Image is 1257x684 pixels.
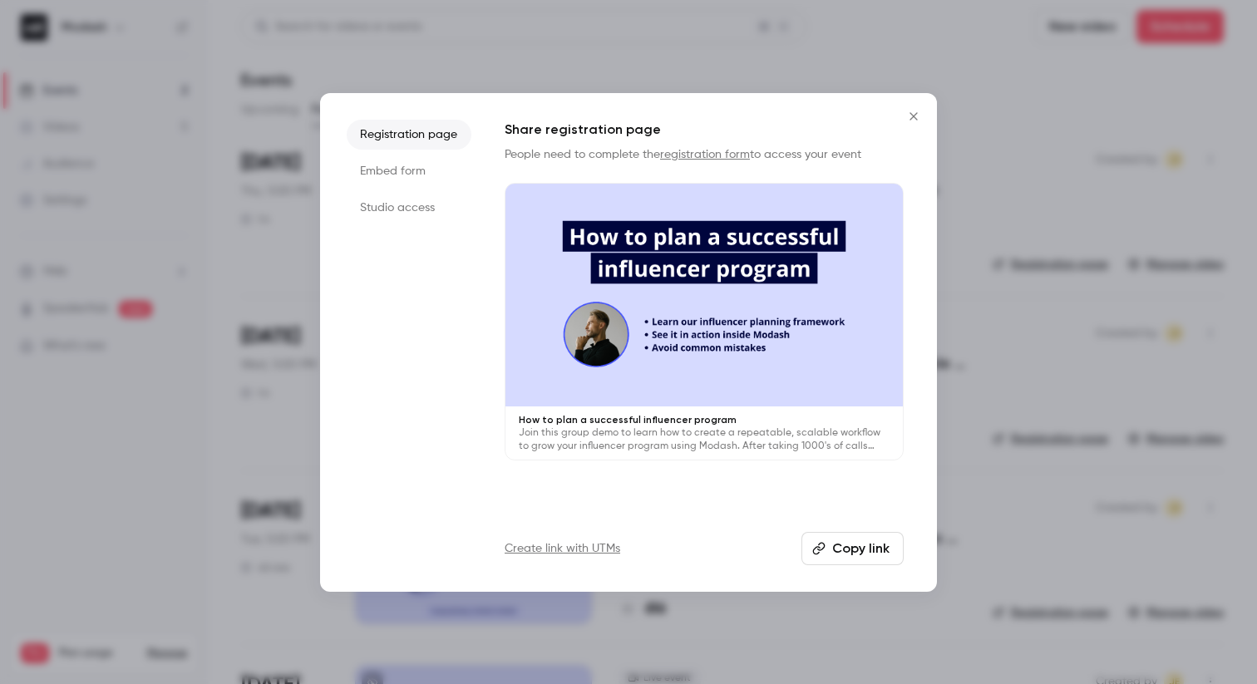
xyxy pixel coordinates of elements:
[347,120,471,150] li: Registration page
[801,532,904,565] button: Copy link
[519,413,890,426] p: How to plan a successful influencer program
[505,146,904,163] p: People need to complete the to access your event
[519,426,890,453] p: Join this group demo to learn how to create a repeatable, scalable workflow to grow your influenc...
[505,183,904,461] a: How to plan a successful influencer programJoin this group demo to learn how to create a repeatab...
[897,100,930,133] button: Close
[660,149,750,160] a: registration form
[347,193,471,223] li: Studio access
[347,156,471,186] li: Embed form
[505,120,904,140] h1: Share registration page
[505,540,620,557] a: Create link with UTMs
